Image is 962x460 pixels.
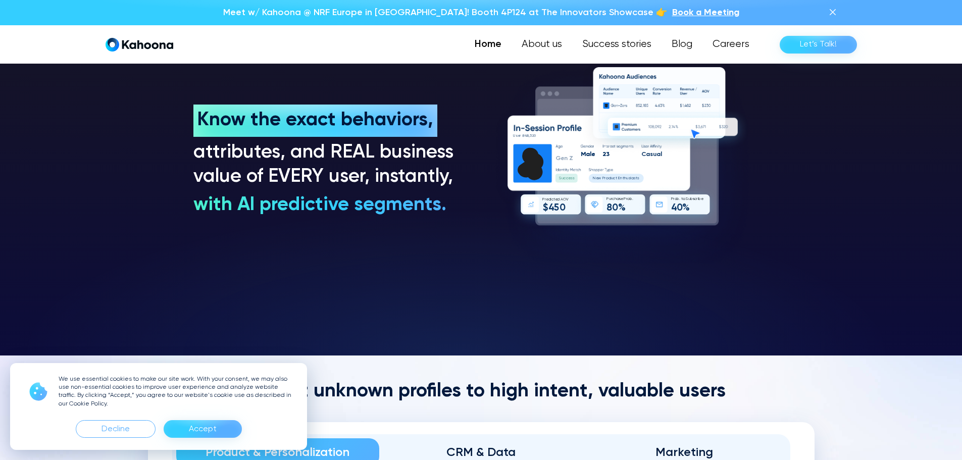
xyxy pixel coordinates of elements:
[628,177,630,181] text: s
[529,134,530,138] text: ,
[512,34,572,55] a: About us
[618,177,620,181] text: E
[624,177,626,181] text: h
[546,197,548,201] text: e
[606,197,609,201] text: P
[555,155,573,162] g: Gen Z
[595,177,598,181] text: e
[622,177,624,181] text: t
[189,421,217,437] div: Accept
[581,151,595,158] g: Male
[516,134,518,138] text: s
[532,134,534,138] text: 2
[544,197,545,201] text: r
[605,177,608,181] text: o
[561,197,563,201] text: A
[559,177,561,181] text: S
[602,151,606,158] text: 2
[572,34,662,55] a: Success stories
[686,197,688,201] text: S
[581,151,586,158] text: M
[522,134,524,138] text: #
[688,197,690,201] text: u
[572,177,574,181] text: s
[635,177,637,181] text: t
[673,197,674,201] text: r
[606,197,633,201] g: Purchase Prob.
[76,420,156,438] div: Decline
[555,155,561,162] text: G
[593,177,639,181] g: New Product Enthusiasts
[632,197,633,201] text: .
[555,197,558,201] text: e
[615,177,617,181] text: t
[530,134,532,138] text: 5
[563,197,566,201] text: O
[513,134,536,138] g: User #48,520
[671,203,677,213] text: 4
[660,151,662,158] text: l
[619,197,621,201] text: s
[631,177,633,181] text: a
[696,197,697,201] text: r
[568,177,571,181] text: e
[566,177,568,181] text: c
[513,134,515,138] text: U
[561,177,563,181] text: u
[682,203,690,213] g: %
[609,197,611,201] text: u
[690,197,692,201] text: b
[626,197,627,201] text: r
[614,197,616,201] text: h
[671,197,673,201] text: P
[671,197,703,201] g: Prob. to Subscribe
[548,203,565,213] g: 450
[197,109,437,133] h3: Know the exact behaviors,
[557,197,560,201] text: d
[465,34,512,55] a: Home
[677,203,683,213] text: 0
[606,203,618,213] g: 80
[618,203,625,213] text: %
[517,134,520,138] text: e
[662,34,702,55] a: Blog
[694,197,696,201] text: c
[570,177,572,181] text: s
[559,203,565,213] text: 0
[604,177,606,181] text: r
[524,134,527,138] text: 4
[629,197,631,201] text: b
[702,34,760,55] a: Careers
[672,6,739,19] a: Book a Meeting
[560,155,564,162] text: e
[569,155,573,162] text: Z
[589,151,591,158] text: l
[634,177,636,181] text: s
[566,197,569,201] text: V
[602,177,604,181] text: P
[656,151,661,158] text: a
[641,151,646,158] text: C
[223,6,667,19] p: Meet w/ Kahoona @ NRF Europe in [GEOGRAPHIC_DATA]! Booth 4P124 at The Innovators Showcase 👉
[548,203,554,213] text: 4
[559,177,574,181] g: Success
[652,151,656,158] text: u
[692,197,694,201] text: s
[553,197,555,201] text: t
[677,197,679,201] text: b
[542,203,548,213] text: $
[554,203,559,213] text: 5
[542,197,544,201] text: P
[641,151,662,158] g: Casual
[608,177,611,181] text: d
[551,197,553,201] text: c
[526,134,528,138] text: 8
[674,197,677,201] text: o
[593,177,595,181] text: N
[800,36,837,53] div: Let’s Talk!
[602,151,610,158] g: 23
[534,134,536,138] text: 0
[612,203,618,213] text: 0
